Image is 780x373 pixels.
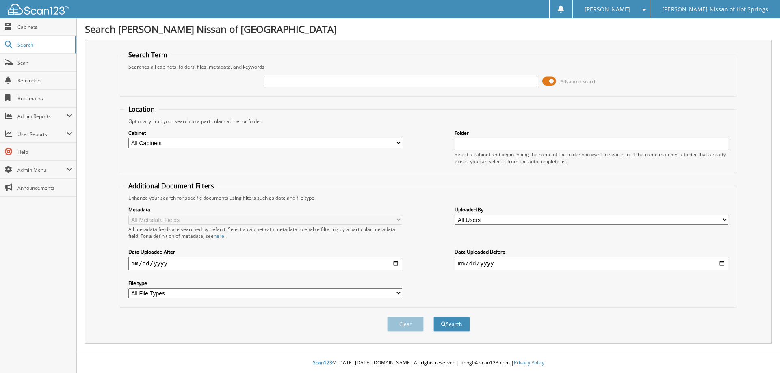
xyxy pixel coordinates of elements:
a: here [214,233,224,239]
label: Date Uploaded After [128,248,402,255]
span: Cabinets [17,24,72,30]
span: Help [17,149,72,155]
label: Uploaded By [455,206,728,213]
span: [PERSON_NAME] Nissan of Hot Springs [662,7,768,12]
legend: Search Term [124,50,171,59]
label: File type [128,280,402,287]
span: Admin Reports [17,113,67,120]
label: Folder [455,129,728,136]
span: Scan [17,59,72,66]
div: Searches all cabinets, folders, files, metadata, and keywords [124,63,733,70]
label: Cabinet [128,129,402,136]
span: Scan123 [313,359,332,366]
legend: Additional Document Filters [124,181,218,190]
span: Bookmarks [17,95,72,102]
div: Optionally limit your search to a particular cabinet or folder [124,118,733,125]
span: Advanced Search [561,78,597,84]
span: Search [17,41,71,48]
iframe: Chat Widget [739,334,780,373]
img: scan123-logo-white.svg [8,4,69,15]
legend: Location [124,105,159,114]
span: Announcements [17,184,72,191]
input: start [128,257,402,270]
a: Privacy Policy [514,359,544,366]
button: Clear [387,317,424,332]
label: Date Uploaded Before [455,248,728,255]
span: Reminders [17,77,72,84]
div: Select a cabinet and begin typing the name of the folder you want to search in. If the name match... [455,151,728,165]
input: end [455,257,728,270]
div: © [DATE]-[DATE] [DOMAIN_NAME]. All rights reserved | appg04-scan123-com | [77,353,780,373]
span: Admin Menu [17,166,67,173]
div: Enhance your search for specific documents using filters such as date and file type. [124,194,733,201]
span: User Reports [17,131,67,138]
div: All metadata fields are searched by default. Select a cabinet with metadata to enable filtering b... [128,226,402,239]
button: Search [433,317,470,332]
label: Metadata [128,206,402,213]
h1: Search [PERSON_NAME] Nissan of [GEOGRAPHIC_DATA] [85,22,772,36]
span: [PERSON_NAME] [585,7,630,12]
